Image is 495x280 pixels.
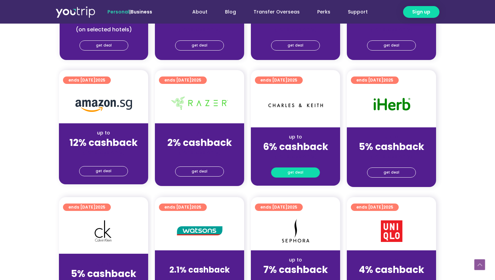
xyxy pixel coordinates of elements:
strong: 12% cashback [69,136,138,149]
span: get deal [384,168,399,177]
a: ends [DATE]2025 [255,204,303,211]
span: | [107,8,152,15]
a: Support [339,6,376,18]
a: get deal [367,167,416,178]
div: (on selected hotels) [65,26,143,33]
a: ends [DATE]2025 [351,76,399,84]
div: up to [352,133,431,141]
div: (for stays only) [256,153,335,160]
a: get deal [175,40,224,51]
strong: 7% cashback [263,263,328,276]
a: Blog [216,6,245,18]
a: ends [DATE]2025 [63,76,111,84]
a: Sign up [403,6,439,18]
span: get deal [288,41,303,50]
span: ends [DATE] [260,76,297,84]
nav: Menu [170,6,376,18]
span: 2025 [191,204,201,210]
span: 2025 [191,77,201,83]
a: ends [DATE]2025 [255,76,303,84]
span: 2025 [95,204,105,210]
a: get deal [271,40,320,51]
a: ends [DATE]2025 [159,76,207,84]
span: ends [DATE] [164,76,201,84]
div: up to [160,256,239,263]
strong: 2.1% cashback [169,264,230,275]
a: get deal [367,40,416,51]
div: (for stays only) [256,26,335,33]
div: up to [64,129,143,136]
a: ends [DATE]2025 [63,204,111,211]
strong: 2% cashback [167,136,232,149]
span: get deal [96,41,112,50]
strong: 6% cashback [263,140,328,153]
span: ends [DATE] [68,204,105,211]
span: get deal [192,167,207,176]
span: Personal [107,8,129,15]
span: ends [DATE] [356,76,393,84]
div: (for stays only) [352,26,431,33]
a: Business [131,8,152,15]
a: Perks [308,6,339,18]
div: (for stays only) [64,149,143,156]
div: (for stays only) [352,153,431,160]
span: 2025 [287,77,297,83]
div: up to [256,256,335,263]
a: Transfer Overseas [245,6,308,18]
div: up to [352,256,431,263]
a: get deal [271,167,320,178]
span: ends [DATE] [68,76,105,84]
span: get deal [288,168,303,177]
span: get deal [384,41,399,50]
a: About [184,6,216,18]
strong: 5% cashback [359,140,424,153]
span: 2025 [95,77,105,83]
div: (for stays only) [160,26,239,33]
div: up to [160,129,239,136]
a: ends [DATE]2025 [159,204,207,211]
span: get deal [192,41,207,50]
span: ends [DATE] [356,204,393,211]
span: 2025 [287,204,297,210]
span: 2025 [383,204,393,210]
div: up to [256,133,335,141]
span: get deal [96,166,111,176]
span: ends [DATE] [164,204,201,211]
strong: 4% cashback [359,263,424,276]
div: (for stays only) [160,149,239,156]
a: get deal [175,166,224,177]
a: get deal [79,166,128,176]
div: up to [64,260,143,268]
span: 2025 [383,77,393,83]
span: ends [DATE] [260,204,297,211]
a: get deal [79,40,128,51]
span: Sign up [412,8,430,15]
a: ends [DATE]2025 [351,204,399,211]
